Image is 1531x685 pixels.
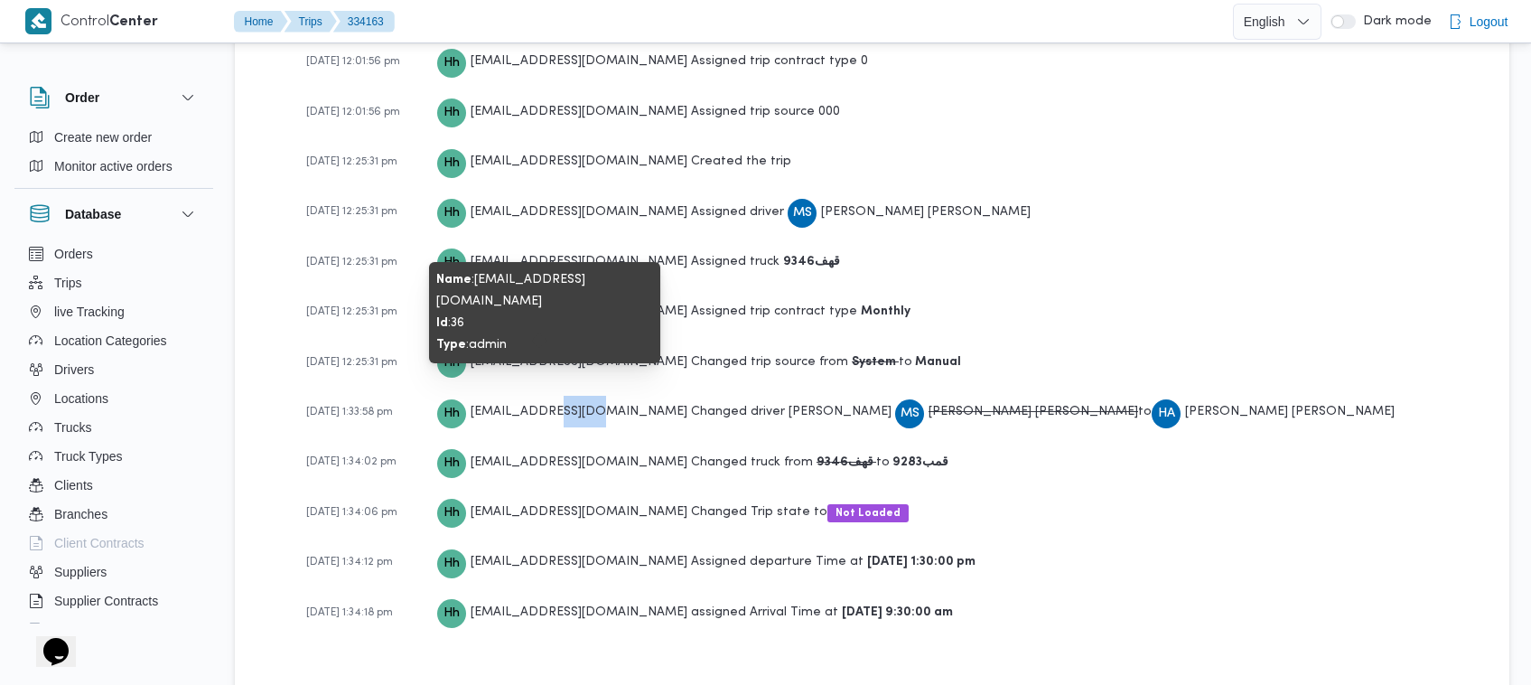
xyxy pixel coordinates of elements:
[54,474,93,496] span: Clients
[437,149,466,178] div: Hadeer.hesham@illa.com.eg
[437,96,840,127] div: Assigned trip source 0 0 0
[54,272,82,294] span: Trips
[471,506,687,518] span: [EMAIL_ADDRESS][DOMAIN_NAME]
[437,246,840,277] div: Assigned truck
[788,199,817,228] div: Mahmood Shraf Awad Hassan
[437,446,948,478] div: Changed truck from to
[437,596,953,628] div: assigned Arrival Time at
[14,239,213,631] div: Database
[306,206,397,217] span: [DATE] 12:25:31 pm
[54,127,152,148] span: Create new order
[22,413,206,442] button: Trucks
[29,203,199,225] button: Database
[793,199,812,228] span: MS
[54,532,145,554] span: Client Contracts
[54,417,91,438] span: Trucks
[54,330,167,352] span: Location Categories
[54,359,94,380] span: Drivers
[22,500,206,529] button: Branches
[1158,399,1175,428] span: HA
[471,556,687,568] span: [EMAIL_ADDRESS][DOMAIN_NAME]
[1152,399,1181,428] div: Hassan Ahmad Muhammad Muhammad
[471,406,687,418] span: [EMAIL_ADDRESS][DOMAIN_NAME]
[54,388,108,409] span: Locations
[437,99,466,127] div: Hadeer.hesham@illa.com.eg
[471,456,687,468] span: [EMAIL_ADDRESS][DOMAIN_NAME]
[436,317,448,329] b: Id
[471,256,687,267] span: [EMAIL_ADDRESS][DOMAIN_NAME]
[22,529,206,558] button: Client Contracts
[471,55,687,67] span: [EMAIL_ADDRESS][DOMAIN_NAME]
[22,442,206,471] button: Truck Types
[437,546,976,577] div: Assigned departure Time at
[1356,14,1432,29] span: Dark mode
[306,557,393,568] span: [DATE] 1:34:12 pm
[306,357,397,368] span: [DATE] 12:25:31 pm
[443,199,460,228] span: Hh
[443,449,460,478] span: Hh
[22,326,206,355] button: Location Categories
[306,607,393,618] span: [DATE] 1:34:18 pm
[443,249,460,277] span: Hh
[842,606,953,618] b: [DATE] 9:30:00 am
[18,613,76,667] iframe: chat widget
[234,11,288,33] button: Home
[437,396,1395,427] div: Changed driver [PERSON_NAME] to
[14,123,213,188] div: Order
[306,306,397,317] span: [DATE] 12:25:31 pm
[867,556,976,568] b: [DATE] 1:30:00 pm
[895,399,924,428] div: Mahmood Shraf Awad Hassan
[306,407,393,418] span: [DATE] 1:33:58 pm
[22,239,206,268] button: Orders
[54,155,173,177] span: Monitor active orders
[436,274,471,286] b: Name
[1185,406,1395,418] span: [PERSON_NAME] [PERSON_NAME]
[437,296,910,327] div: Assigned trip contract type
[54,301,125,323] span: live Tracking
[443,549,460,578] span: Hh
[437,49,466,78] div: Hadeer.hesham@illa.com.eg
[471,106,687,117] span: [EMAIL_ADDRESS][DOMAIN_NAME]
[22,586,206,615] button: Supplier Contracts
[306,257,397,267] span: [DATE] 12:25:31 pm
[836,508,901,519] b: Not Loaded
[437,45,868,77] div: Assigned trip contract type 0
[22,355,206,384] button: Drivers
[285,11,337,33] button: Trips
[861,305,910,317] b: Monthly
[437,499,466,528] div: Hadeer.hesham@illa.com.eg
[443,99,460,127] span: Hh
[306,156,397,167] span: [DATE] 12:25:31 pm
[22,471,206,500] button: Clients
[436,339,507,351] span: : admin
[827,504,909,522] span: Not Loaded
[821,206,1031,218] span: [PERSON_NAME] [PERSON_NAME]
[22,152,206,181] button: Monitor active orders
[471,606,687,618] span: [EMAIL_ADDRESS][DOMAIN_NAME]
[901,399,920,428] span: MS
[22,384,206,413] button: Locations
[437,346,961,378] div: Changed trip source from to
[54,243,93,265] span: Orders
[29,87,199,108] button: Order
[1470,11,1508,33] span: Logout
[1441,4,1516,40] button: Logout
[306,56,400,67] span: [DATE] 12:01:56 pm
[437,599,466,628] div: Hadeer.hesham@illa.com.eg
[22,123,206,152] button: Create new order
[22,268,206,297] button: Trips
[22,615,206,644] button: Devices
[437,449,466,478] div: Hadeer.hesham@illa.com.eg
[22,297,206,326] button: live Tracking
[912,356,961,368] b: Manual
[890,456,948,468] b: قمب9283
[54,446,122,467] span: Truck Types
[25,8,51,34] img: X8yXhbKr1z7QwAAAABJRU5ErkJggg==
[437,496,909,528] div: Changed Trip state to
[436,339,466,351] b: Type
[54,561,107,583] span: Suppliers
[22,558,206,586] button: Suppliers
[443,149,460,178] span: Hh
[852,356,899,368] b: System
